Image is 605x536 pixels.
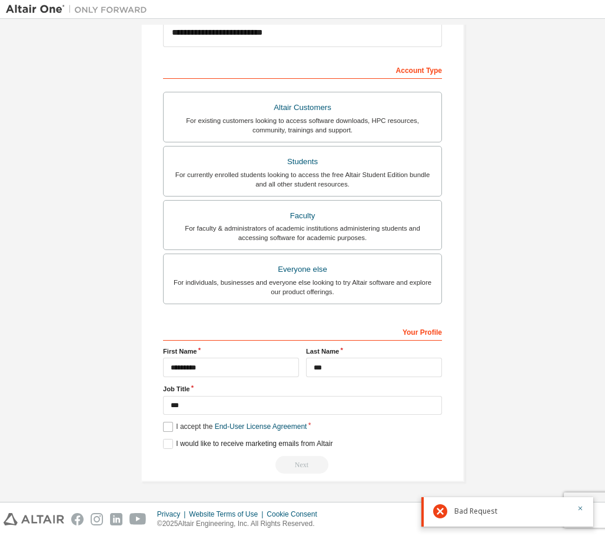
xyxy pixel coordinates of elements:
img: facebook.svg [71,513,84,525]
img: youtube.svg [129,513,147,525]
div: Privacy [157,510,189,519]
label: First Name [163,347,299,356]
div: For faculty & administrators of academic institutions administering students and accessing softwa... [171,224,434,242]
img: altair_logo.svg [4,513,64,525]
label: I would like to receive marketing emails from Altair [163,439,333,449]
div: Everyone else [171,261,434,278]
label: Last Name [306,347,442,356]
div: Website Terms of Use [189,510,267,519]
div: Students [171,154,434,170]
div: Read and acccept EULA to continue [163,456,442,474]
div: For individuals, businesses and everyone else looking to try Altair software and explore our prod... [171,278,434,297]
div: Your Profile [163,322,442,341]
label: I accept the [163,422,307,432]
a: End-User License Agreement [215,422,307,431]
div: Account Type [163,60,442,79]
div: For currently enrolled students looking to access the free Altair Student Edition bundle and all ... [171,170,434,189]
img: Altair One [6,4,153,15]
div: Cookie Consent [267,510,324,519]
div: Faculty [171,208,434,224]
span: Bad Request [454,507,497,516]
img: linkedin.svg [110,513,122,525]
div: Altair Customers [171,99,434,116]
img: instagram.svg [91,513,103,525]
div: For existing customers looking to access software downloads, HPC resources, community, trainings ... [171,116,434,135]
p: © 2025 Altair Engineering, Inc. All Rights Reserved. [157,519,324,529]
label: Job Title [163,384,442,394]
